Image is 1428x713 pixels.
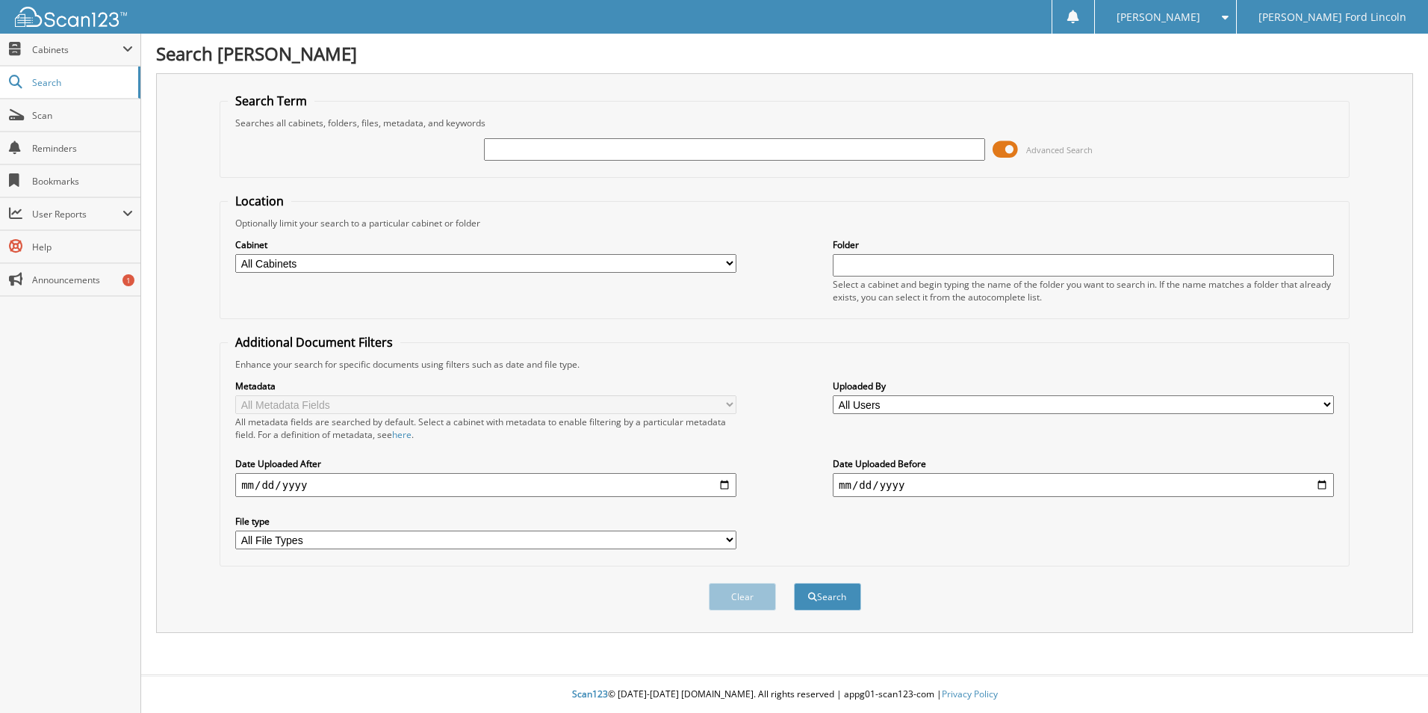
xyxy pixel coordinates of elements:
label: Folder [833,238,1334,251]
span: User Reports [32,208,122,220]
input: start [235,473,736,497]
legend: Search Term [228,93,314,109]
label: Cabinet [235,238,736,251]
span: [PERSON_NAME] Ford Lincoln [1258,13,1406,22]
span: Announcements [32,274,133,286]
img: scan123-logo-white.svg [15,7,127,27]
label: Date Uploaded After [235,457,736,470]
div: Select a cabinet and begin typing the name of the folder you want to search in. If the name match... [833,278,1334,303]
a: here [392,428,412,441]
button: Search [794,583,861,611]
h1: Search [PERSON_NAME] [156,41,1413,66]
label: Uploaded By [833,380,1334,392]
div: All metadata fields are searched by default. Select a cabinet with metadata to enable filtering b... [235,416,736,441]
span: Help [32,241,133,253]
div: 1 [122,274,134,286]
span: Search [32,76,131,89]
label: Date Uploaded Before [833,457,1334,470]
a: Privacy Policy [942,688,998,700]
span: Cabinets [32,43,122,56]
label: File type [235,515,736,528]
span: Advanced Search [1026,144,1093,155]
input: end [833,473,1334,497]
span: Scan [32,109,133,122]
span: Scan123 [572,688,608,700]
legend: Location [228,193,291,209]
div: Optionally limit your search to a particular cabinet or folder [228,217,1341,229]
button: Clear [709,583,776,611]
span: Reminders [32,142,133,155]
div: Enhance your search for specific documents using filters such as date and file type. [228,358,1341,371]
div: Searches all cabinets, folders, files, metadata, and keywords [228,117,1341,129]
div: © [DATE]-[DATE] [DOMAIN_NAME]. All rights reserved | appg01-scan123-com | [141,676,1428,713]
span: [PERSON_NAME] [1117,13,1200,22]
label: Metadata [235,380,736,392]
legend: Additional Document Filters [228,334,400,351]
span: Bookmarks [32,175,133,188]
